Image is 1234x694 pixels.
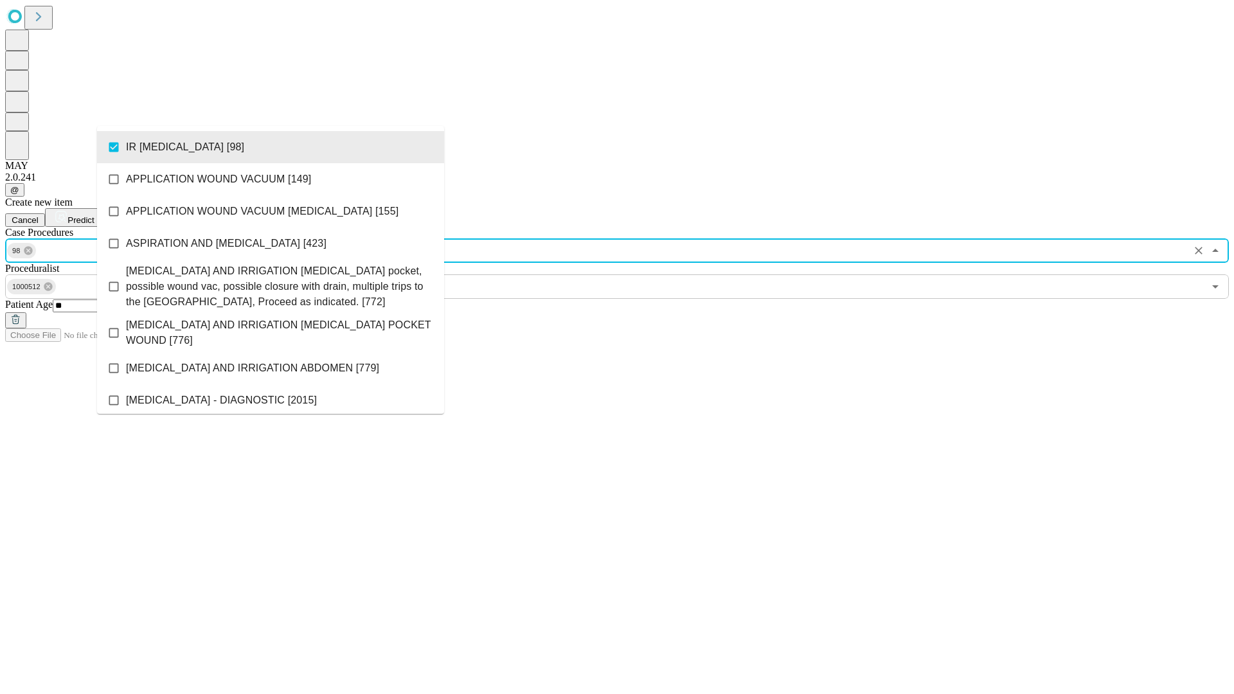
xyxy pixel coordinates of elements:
[45,208,104,227] button: Predict
[5,183,24,197] button: @
[126,360,379,376] span: [MEDICAL_DATA] AND IRRIGATION ABDOMEN [779]
[7,243,36,258] div: 98
[126,204,398,219] span: APPLICATION WOUND VACUUM [MEDICAL_DATA] [155]
[5,213,45,227] button: Cancel
[5,172,1229,183] div: 2.0.241
[126,172,311,187] span: APPLICATION WOUND VACUUM [149]
[5,227,73,238] span: Scheduled Procedure
[1190,242,1208,260] button: Clear
[5,160,1229,172] div: MAY
[126,317,434,348] span: [MEDICAL_DATA] AND IRRIGATION [MEDICAL_DATA] POCKET WOUND [776]
[67,215,94,225] span: Predict
[126,393,317,408] span: [MEDICAL_DATA] - DIAGNOSTIC [2015]
[12,215,39,225] span: Cancel
[1206,242,1224,260] button: Close
[7,279,56,294] div: 1000512
[126,236,326,251] span: ASPIRATION AND [MEDICAL_DATA] [423]
[5,263,59,274] span: Proceduralist
[10,185,19,195] span: @
[126,139,244,155] span: IR [MEDICAL_DATA] [98]
[5,299,53,310] span: Patient Age
[1206,278,1224,296] button: Open
[5,197,73,208] span: Create new item
[126,263,434,310] span: [MEDICAL_DATA] AND IRRIGATION [MEDICAL_DATA] pocket, possible wound vac, possible closure with dr...
[7,244,26,258] span: 98
[7,280,46,294] span: 1000512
